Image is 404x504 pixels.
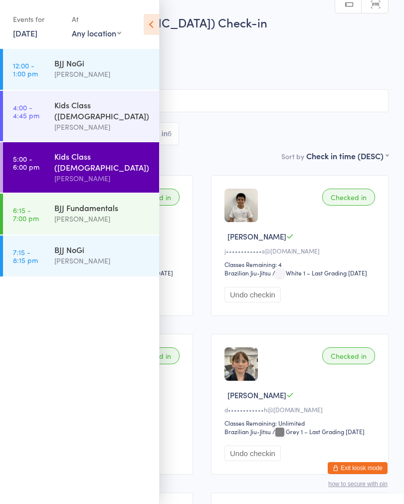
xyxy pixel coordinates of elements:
a: 5:00 -6:00 pmKids Class ([DEMOGRAPHIC_DATA])[PERSON_NAME] [3,142,159,193]
a: [DATE] [13,27,37,38]
span: Brazilian Jiu-Jitsu [15,65,389,75]
div: Brazilian Jiu-Jitsu [224,427,271,436]
span: / White 1 – Last Grading [DATE] [272,268,367,277]
div: j••••••••••••s@[DOMAIN_NAME] [224,247,378,255]
button: Undo checkin [224,287,281,302]
div: BJJ Fundamentals [54,202,151,213]
time: 12:00 - 1:00 pm [13,61,38,77]
span: [PERSON_NAME] [227,390,286,400]
a: 4:00 -4:45 pmKids Class ([DEMOGRAPHIC_DATA])[PERSON_NAME] [3,91,159,141]
div: [PERSON_NAME] [54,255,151,266]
button: how to secure with pin [328,481,388,488]
div: [PERSON_NAME] [54,213,151,225]
div: Classes Remaining: Unlimited [224,419,378,427]
div: [PERSON_NAME] [54,173,151,184]
div: Any location [72,27,121,38]
div: Checked in [322,189,375,206]
div: BJJ NoGi [54,57,151,68]
div: [PERSON_NAME] [54,121,151,133]
a: 7:15 -8:15 pmBJJ NoGi[PERSON_NAME] [3,236,159,276]
time: 4:00 - 4:45 pm [13,103,39,119]
img: image1744008960.png [224,189,258,222]
span: [DATE] 5:00pm [15,35,373,45]
label: Sort by [281,151,304,161]
time: 6:15 - 7:00 pm [13,206,39,222]
div: [PERSON_NAME] [54,68,151,80]
time: 7:15 - 8:15 pm [13,248,38,264]
time: 5:00 - 6:00 pm [13,155,39,171]
h2: Kids Class ([DEMOGRAPHIC_DATA]) Check-in [15,14,389,30]
span: [STREET_ADDRESS] [15,55,373,65]
div: Kids Class ([DEMOGRAPHIC_DATA]) [54,99,151,121]
span: [PERSON_NAME] [15,45,373,55]
div: At [72,11,121,27]
div: Brazilian Jiu-Jitsu [224,268,271,277]
span: / Grey 1 – Last Grading [DATE] [272,427,365,436]
div: Checked in [322,347,375,364]
span: [PERSON_NAME] [227,231,286,242]
div: d••••••••••••h@[DOMAIN_NAME] [224,405,378,414]
a: 12:00 -1:00 pmBJJ NoGi[PERSON_NAME] [3,49,159,90]
div: Events for [13,11,62,27]
div: 6 [168,130,172,138]
img: image1722841197.png [224,347,258,381]
input: Search [15,89,389,112]
div: Check in time (DESC) [306,150,389,161]
a: 6:15 -7:00 pmBJJ Fundamentals[PERSON_NAME] [3,194,159,235]
button: Undo checkin [224,446,281,461]
div: BJJ NoGi [54,244,151,255]
button: Exit kiosk mode [328,462,388,474]
div: Kids Class ([DEMOGRAPHIC_DATA]) [54,151,151,173]
div: Classes Remaining: 4 [224,260,378,268]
